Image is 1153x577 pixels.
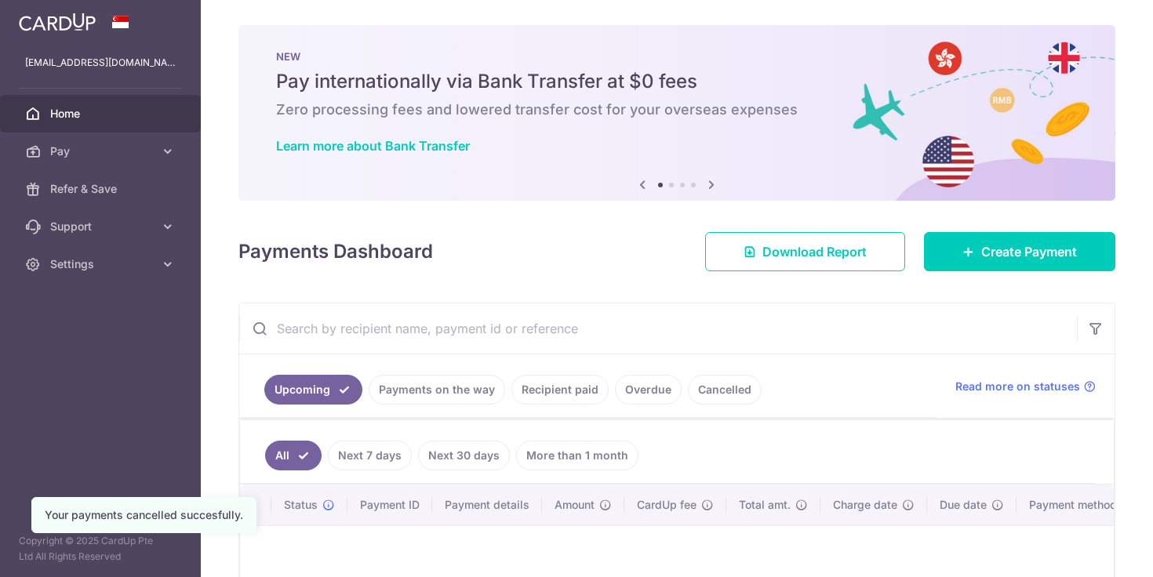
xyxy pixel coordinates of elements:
[50,143,154,159] span: Pay
[50,219,154,234] span: Support
[1052,530,1137,569] iframe: Opens a widget where you can find more information
[762,242,867,261] span: Download Report
[833,497,897,513] span: Charge date
[432,484,542,525] th: Payment details
[418,441,510,470] a: Next 30 days
[276,138,470,154] a: Learn more about Bank Transfer
[555,497,595,513] span: Amount
[369,375,505,405] a: Payments on the way
[265,441,322,470] a: All
[50,256,154,272] span: Settings
[239,303,1077,354] input: Search by recipient name, payment id or reference
[516,441,638,470] a: More than 1 month
[615,375,682,405] a: Overdue
[981,242,1077,261] span: Create Payment
[328,441,412,470] a: Next 7 days
[347,484,432,525] th: Payment ID
[940,497,987,513] span: Due date
[955,379,1080,394] span: Read more on statuses
[276,100,1078,119] h6: Zero processing fees and lowered transfer cost for your overseas expenses
[284,497,318,513] span: Status
[688,375,762,405] a: Cancelled
[924,232,1115,271] a: Create Payment
[19,13,96,31] img: CardUp
[50,106,154,122] span: Home
[276,50,1078,63] p: NEW
[705,232,905,271] a: Download Report
[50,181,154,197] span: Refer & Save
[511,375,609,405] a: Recipient paid
[264,375,362,405] a: Upcoming
[45,507,243,523] div: Your payments cancelled succesfully.
[955,379,1096,394] a: Read more on statuses
[1017,484,1136,525] th: Payment method
[276,69,1078,94] h5: Pay internationally via Bank Transfer at $0 fees
[238,238,433,266] h4: Payments Dashboard
[238,25,1115,201] img: Bank transfer banner
[637,497,697,513] span: CardUp fee
[25,55,176,71] p: [EMAIL_ADDRESS][DOMAIN_NAME]
[739,497,791,513] span: Total amt.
